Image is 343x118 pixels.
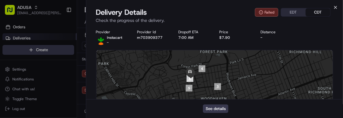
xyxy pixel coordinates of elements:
div: Dropoff ETA [178,30,210,35]
span: Delivery Details [96,7,147,17]
span: Instacart [107,35,123,40]
div: Provider Id [137,30,168,35]
button: CDT [306,8,330,16]
div: Provider [96,30,127,35]
div: 3 [214,83,221,90]
input: Clear [16,40,102,46]
button: Start new chat [105,61,112,68]
a: Powered byPylon [43,72,75,77]
button: m703909377 [137,35,163,40]
span: - [107,40,109,45]
div: Price [220,30,251,35]
div: - [261,35,292,40]
img: Nash [6,6,18,18]
div: 7 [187,75,193,82]
div: Distance [261,30,292,35]
p: Check the progress of the delivery. [96,17,333,23]
div: 7:00 AM [178,35,210,40]
img: 1736555255976-a54dd68f-1ca7-489b-9aae-adbdc363a1c4 [6,59,17,70]
button: Failed [255,8,278,17]
p: Welcome 👋 [6,25,112,35]
button: See details [203,104,228,113]
div: 5 [186,85,192,92]
div: We're available if you need us! [21,65,78,70]
div: $7.90 [220,35,251,40]
span: Pylon [61,72,75,77]
div: 4 [199,65,205,72]
img: profile_instacart_ahold_partner.png [96,35,106,45]
button: EDT [281,8,306,16]
div: Start new chat [21,59,101,65]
